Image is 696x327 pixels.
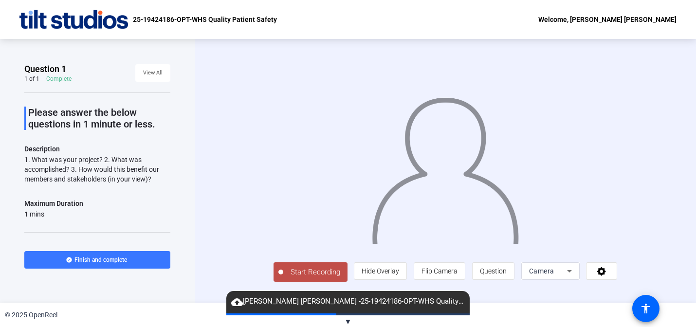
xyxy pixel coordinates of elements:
span: Camera [529,267,554,275]
img: overlay [371,89,520,243]
img: OpenReel logo [19,10,128,29]
span: View All [143,66,163,80]
p: Description [24,143,170,155]
p: 25-19424186-OPT-WHS Quality Patient Safety [133,14,277,25]
button: Start Recording [274,262,348,282]
mat-icon: cloud_upload [231,296,243,308]
div: 1. What was your project? 2. What was accomplished? 3. How would this benefit our members and sta... [24,155,170,184]
div: Complete [46,75,72,83]
span: ▼ [345,317,352,326]
div: Maximum Duration [24,198,83,209]
div: 1 of 1 [24,75,39,83]
div: Welcome, [PERSON_NAME] [PERSON_NAME] [538,14,677,25]
p: Please answer the below questions in 1 minute or less. [28,107,170,130]
span: Hide Overlay [362,267,399,275]
span: Start Recording [283,267,348,278]
span: Flip Camera [421,267,458,275]
button: Question [472,262,514,280]
button: Hide Overlay [354,262,407,280]
span: Finish and complete [74,256,127,264]
button: View All [135,64,170,82]
button: Finish and complete [24,251,170,269]
span: Question 1 [24,63,66,75]
span: [PERSON_NAME] [PERSON_NAME] -25-19424186-OPT-WHS Quality Patient Safe-25-19424186-OPT-WHS Quality... [226,296,470,308]
div: © 2025 OpenReel [5,310,57,320]
div: 1 mins [24,209,83,219]
span: Question [480,267,507,275]
button: Flip Camera [414,262,465,280]
mat-icon: accessibility [640,303,652,314]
